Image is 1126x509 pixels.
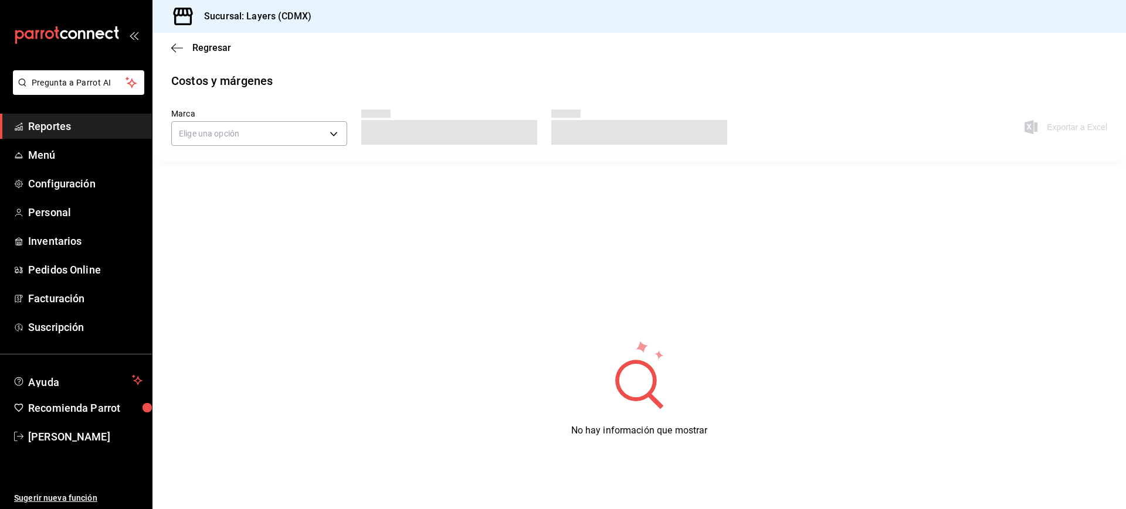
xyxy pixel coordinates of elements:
[28,400,143,416] span: Recomienda Parrot
[192,42,231,53] span: Regresar
[28,118,143,134] span: Reportes
[28,204,143,220] span: Personal
[171,42,231,53] button: Regresar
[195,9,311,23] h3: Sucursal: Layers (CDMX)
[571,425,708,436] span: No hay información que mostrar
[28,176,143,192] span: Configuración
[171,72,273,90] div: Costos y márgenes
[28,373,127,387] span: Ayuda
[129,30,138,40] button: open_drawer_menu
[32,77,126,89] span: Pregunta a Parrot AI
[28,233,143,249] span: Inventarios
[171,121,347,146] div: Elige una opción
[28,147,143,163] span: Menú
[13,70,144,95] button: Pregunta a Parrot AI
[28,429,143,445] span: [PERSON_NAME]
[8,85,144,97] a: Pregunta a Parrot AI
[28,319,143,335] span: Suscripción
[171,110,347,118] label: Marca
[28,291,143,306] span: Facturación
[14,492,143,504] span: Sugerir nueva función
[28,262,143,278] span: Pedidos Online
